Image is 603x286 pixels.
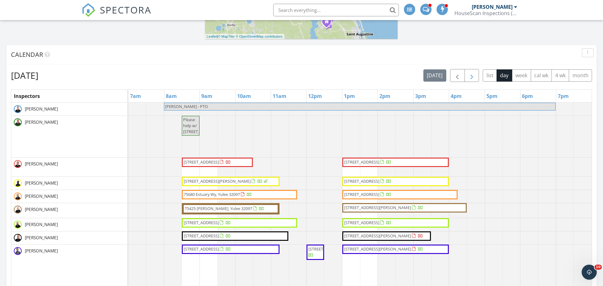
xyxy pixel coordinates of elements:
span: [PERSON_NAME] [24,161,59,167]
iframe: Intercom live chat [582,265,597,280]
span: [PERSON_NAME] - PTO [165,104,208,109]
button: list [483,69,497,82]
button: Next day [464,69,479,82]
img: devin_photo_1.jpg [14,118,22,126]
div: [PERSON_NAME] [472,4,513,10]
img: trent_headshot.png [14,247,22,255]
h2: [DATE] [11,69,38,82]
button: cal wk [531,69,552,82]
img: daven_headshot.jpg [14,179,22,187]
button: [DATE] [423,69,446,82]
input: Search everything... [273,4,399,16]
span: [PERSON_NAME] [24,248,59,254]
span: [PERSON_NAME] [24,119,59,125]
a: 6pm [520,91,535,101]
span: 75425 [PERSON_NAME], Yulee 32097 [185,206,252,211]
span: [PERSON_NAME] [24,235,59,241]
a: 7am [128,91,143,101]
img: tyler_headshot.jpg [14,221,22,229]
a: 4pm [449,91,463,101]
button: month [569,69,592,82]
span: [PERSON_NAME] [24,180,59,186]
span: [STREET_ADDRESS][PERSON_NAME] [184,178,251,184]
a: Leaflet [207,35,217,38]
span: [STREET_ADDRESS] [184,233,219,239]
img: mike_headshots.jpg [14,234,22,242]
span: [STREET_ADDRESS] [344,192,379,197]
span: [STREET_ADDRESS] [344,178,379,184]
a: 12pm [307,91,323,101]
span: Inspectors [14,93,40,100]
span: [STREET_ADDRESS] [184,246,219,252]
span: [STREET_ADDRESS] [344,220,379,225]
span: [PERSON_NAME] [24,193,59,199]
span: Please help w/ [STREET_ADDRESS] [183,117,218,134]
a: 1pm [342,91,356,101]
button: 4 wk [551,69,569,82]
a: 11am [271,91,288,101]
div: | [205,34,284,39]
a: SPECTORA [82,8,151,22]
span: [STREET_ADDRESS][PERSON_NAME] [344,233,411,239]
img: josh_photo1_spectora.jpg [14,160,22,168]
button: week [512,69,531,82]
span: SPECTORA [100,3,151,16]
div: 87 Seasons Ct., St. Augustine FL 32092 [327,21,330,25]
span: [STREET_ADDRESS] [308,246,344,252]
a: 5pm [485,91,499,101]
a: 2pm [378,91,392,101]
span: [STREET_ADDRESS][PERSON_NAME] [344,246,411,252]
button: day [497,69,512,82]
a: 8am [164,91,178,101]
a: 3pm [414,91,428,101]
span: [PERSON_NAME] [24,206,59,213]
span: [STREET_ADDRESS][PERSON_NAME] [344,205,411,210]
a: 10am [236,91,253,101]
img: The Best Home Inspection Software - Spectora [82,3,95,17]
a: 7pm [556,91,570,101]
img: home_scan2.jpg [14,105,22,113]
span: Calendar [11,50,43,59]
span: [STREET_ADDRESS] [184,220,219,225]
span: [STREET_ADDRESS] [184,159,219,165]
span: 10 [595,265,602,270]
span: 75680 Estuary Wy, Yulee 32097 [184,192,240,197]
span: [PERSON_NAME] [24,221,59,228]
button: Previous day [450,69,465,82]
div: HouseScan Inspections (HOME) [454,10,517,16]
a: 9am [200,91,214,101]
span: [STREET_ADDRESS] [344,159,379,165]
a: © MapTiler [218,35,235,38]
span: [PERSON_NAME] [24,106,59,112]
a: © OpenStreetMap contributors [236,35,283,38]
img: shaun_headshot.png [14,192,22,200]
img: home_scan16.jpg [14,206,22,213]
